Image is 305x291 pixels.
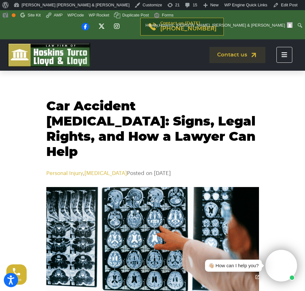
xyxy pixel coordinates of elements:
img: logo [8,43,90,67]
a: Contact us [209,47,265,63]
h1: Car Accident [MEDICAL_DATA]: Signs, Legal Rights, and How a Lawyer Can Help [46,99,259,160]
a: Howdy, [143,20,295,30]
a: [MEDICAL_DATA] [84,171,127,176]
div: 👋🏼 How can I help you? [208,262,259,269]
a: Contact us [DATE][PHONE_NUMBER] [140,18,224,36]
a: Personal Injury [46,171,83,176]
a: Open chat [251,270,264,284]
span: Site Kit [28,13,41,17]
a: View AMP version [43,10,65,20]
span: Hoskins, [PERSON_NAME], [PERSON_NAME] & [PERSON_NAME] [159,23,285,28]
p: , Posted on [DATE] [46,169,259,178]
div: OK [12,13,16,17]
a: WPCode [65,10,86,20]
span: Duplicate Post [122,10,149,20]
a: WP Rocket [86,10,112,20]
button: Toggle navigation [276,47,292,63]
span: Forms [162,10,174,20]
